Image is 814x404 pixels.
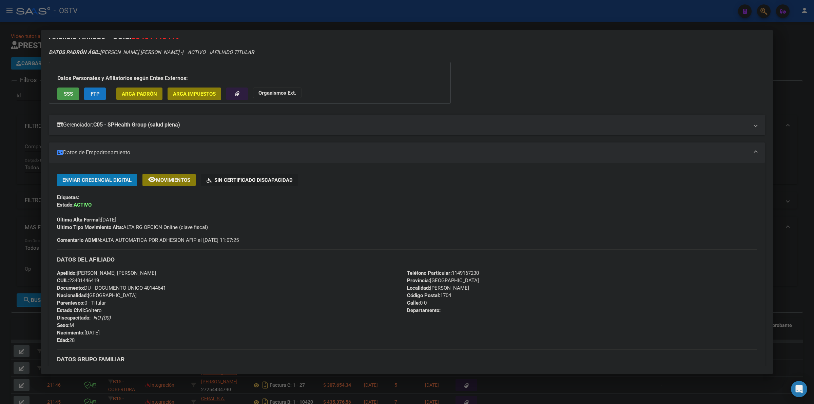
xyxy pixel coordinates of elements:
button: Enviar Credencial Digital [57,174,137,186]
strong: Apellido: [57,270,77,276]
span: Enviar Credencial Digital [62,177,132,183]
mat-icon: remove_red_eye [148,175,156,184]
span: 0 0 [407,300,427,306]
button: SSS [57,88,79,100]
span: 0 - Titular [57,300,106,306]
h3: DATOS DEL AFILIADO [57,256,757,263]
strong: Calle: [407,300,420,306]
button: ARCA Padrón [116,88,162,100]
strong: Provincia: [407,277,430,284]
span: FTP [91,91,100,97]
strong: Sexo: [57,322,70,328]
strong: DATOS PADRÓN ÁGIL: [49,49,100,55]
mat-expansion-panel-header: Gerenciador:C05 - SPHealth Group (salud plena) [49,115,765,135]
strong: Código Postal: [407,292,440,299]
span: [DATE] [57,217,116,223]
mat-panel-title: Datos de Empadronamiento [57,149,749,157]
button: Sin Certificado Discapacidad [201,174,298,186]
button: FTP [84,88,106,100]
span: [PERSON_NAME] [407,285,469,291]
i: NO (00) [93,315,111,321]
strong: Parentesco: [57,300,84,306]
button: ARCA Impuestos [168,88,221,100]
strong: Nacionalidad: [57,292,88,299]
span: [PERSON_NAME] [PERSON_NAME] [57,270,156,276]
strong: Estado Civil: [57,307,85,313]
strong: Estado: [57,202,74,208]
h3: Datos Personales y Afiliatorios según Entes Externos: [57,74,442,82]
span: DU - DOCUMENTO UNICO 40144641 [57,285,166,291]
span: Movimientos [156,177,190,183]
strong: Comentario ADMIN: [57,237,102,243]
span: 1704 [407,292,451,299]
span: 28 [57,337,75,343]
span: [PERSON_NAME] [PERSON_NAME] - [49,49,182,55]
strong: Documento: [57,285,84,291]
strong: Departamento: [407,307,441,313]
strong: Discapacitado: [57,315,91,321]
strong: CUIL: [57,277,69,284]
strong: Edad: [57,337,69,343]
strong: Localidad: [407,285,430,291]
span: [GEOGRAPHIC_DATA] [407,277,479,284]
strong: Teléfono Particular: [407,270,452,276]
div: Open Intercom Messenger [791,381,807,397]
strong: Última Alta Formal: [57,217,101,223]
button: Movimientos [142,174,196,186]
span: ARCA Impuestos [173,91,216,97]
span: 23401446419 [57,277,99,284]
strong: Organismos Ext. [258,90,296,96]
i: | ACTIVO | [49,49,254,55]
mat-expansion-panel-header: Datos de Empadronamiento [49,142,765,163]
span: Sin Certificado Discapacidad [214,177,293,183]
strong: C05 - SPHealth Group (salud plena) [93,121,180,129]
span: M [57,322,74,328]
strong: Nacimiento: [57,330,84,336]
strong: ACTIVO [74,202,92,208]
h3: DATOS GRUPO FAMILIAR [57,355,757,363]
strong: Ultimo Tipo Movimiento Alta: [57,224,123,230]
button: Organismos Ext. [253,88,302,98]
span: ALTA RG OPCION Online (clave fiscal) [57,224,208,230]
span: [DATE] [57,330,100,336]
span: 1149167230 [407,270,479,276]
span: AFILIADO TITULAR [211,49,254,55]
span: ARCA Padrón [122,91,157,97]
span: Soltero [57,307,102,313]
span: [GEOGRAPHIC_DATA] [57,292,137,299]
span: SSS [64,91,73,97]
strong: Etiquetas: [57,194,79,200]
span: ALTA AUTOMATICA POR ADHESION AFIP el [DATE] 11:07:25 [57,236,239,244]
mat-panel-title: Gerenciador: [57,121,749,129]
